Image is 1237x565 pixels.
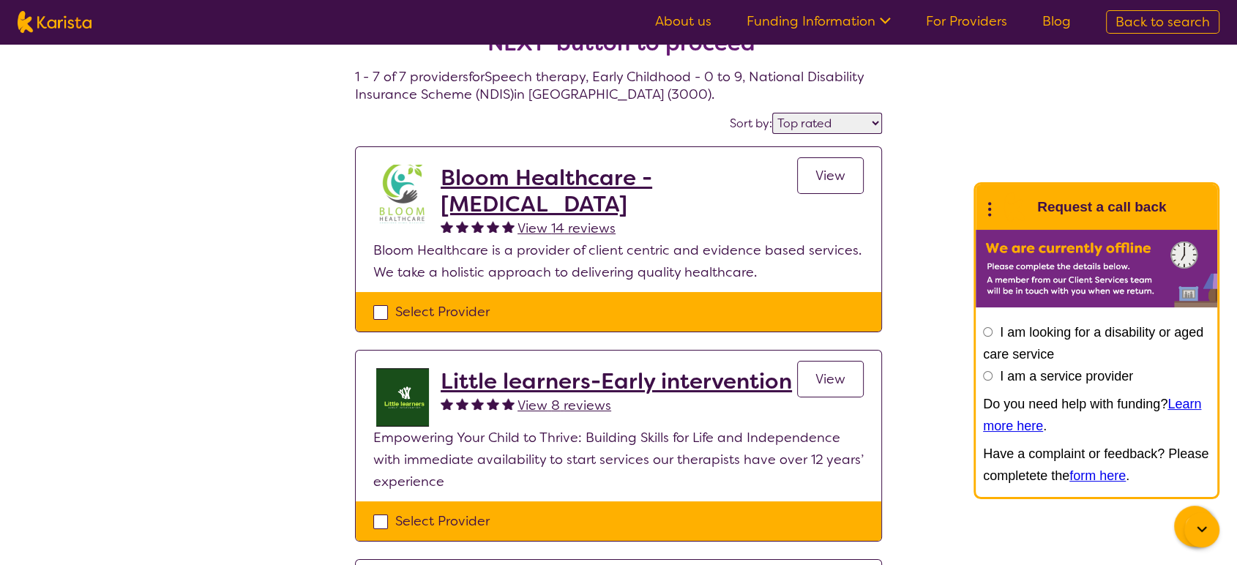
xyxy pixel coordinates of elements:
[441,165,797,217] a: Bloom Healthcare - [MEDICAL_DATA]
[502,397,515,410] img: fullstar
[487,397,499,410] img: fullstar
[1000,369,1133,383] label: I am a service provider
[1106,10,1219,34] a: Back to search
[797,157,864,194] a: View
[1115,13,1210,31] span: Back to search
[926,12,1007,30] a: For Providers
[517,217,616,239] a: View 14 reviews
[517,394,611,416] a: View 8 reviews
[456,220,468,233] img: fullstar
[18,11,91,33] img: Karista logo
[976,230,1217,307] img: Karista offline chat form to request call back
[441,397,453,410] img: fullstar
[815,370,845,388] span: View
[456,397,468,410] img: fullstar
[471,220,484,233] img: fullstar
[502,220,515,233] img: fullstar
[983,325,1203,362] label: I am looking for a disability or aged care service
[655,12,711,30] a: About us
[373,4,864,56] h2: Select one or more providers and click the 'NEXT' button to proceed
[373,165,432,223] img: spuawodjbinfufaxyzcf.jpg
[373,239,864,283] p: Bloom Healthcare is a provider of client centric and evidence based services. We take a holistic ...
[373,368,432,427] img: f55hkdaos5cvjyfbzwno.jpg
[999,192,1028,222] img: Karista
[747,12,891,30] a: Funding Information
[730,116,772,131] label: Sort by:
[815,167,845,184] span: View
[983,393,1210,437] p: Do you need help with funding? .
[983,443,1210,487] p: Have a complaint or feedback? Please completete the .
[471,397,484,410] img: fullstar
[517,220,616,237] span: View 14 reviews
[1037,196,1166,218] h1: Request a call back
[1042,12,1071,30] a: Blog
[797,361,864,397] a: View
[373,427,864,493] p: Empowering Your Child to Thrive: Building Skills for Life and Independence with immediate availab...
[441,220,453,233] img: fullstar
[1069,468,1126,483] a: form here
[517,397,611,414] span: View 8 reviews
[487,220,499,233] img: fullstar
[441,368,792,394] a: Little learners-Early intervention
[1174,506,1215,547] button: Channel Menu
